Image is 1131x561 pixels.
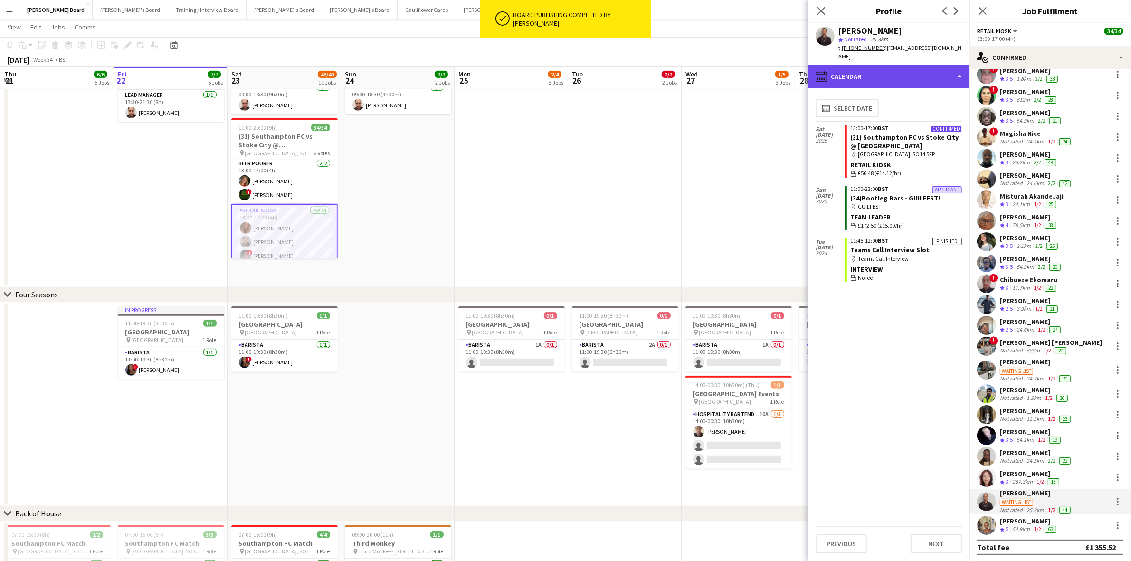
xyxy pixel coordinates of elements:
[203,336,217,343] span: 1 Role
[685,320,792,329] h3: [GEOGRAPHIC_DATA]
[969,46,1131,69] div: Confirmed
[133,364,138,370] span: !
[1059,457,1071,465] div: 22
[513,10,647,28] div: Board publishing completed by [PERSON_NAME].
[132,336,184,343] span: [GEOGRAPHIC_DATA]
[1006,75,1013,82] span: 3.5
[693,312,742,319] span: 11:00-19:30 (8h30m)
[851,246,930,254] a: Teams Call Interview Slot
[89,548,103,555] span: 1 Role
[1025,394,1043,402] div: 1.8km
[969,5,1131,17] h3: Job Fulfilment
[1034,159,1041,166] app-skills-label: 2/2
[208,79,223,86] div: 5 Jobs
[851,213,962,221] div: TEAM LEADER
[1000,358,1073,366] div: [PERSON_NAME]
[118,347,224,380] app-card-role: Barista1/111:00-19:30 (8h30m)![PERSON_NAME]
[458,70,471,78] span: Mon
[118,328,224,336] h3: [GEOGRAPHIC_DATA]
[1000,192,1064,200] div: Misturah AkandeJaji
[851,150,962,159] div: [GEOGRAPHIC_DATA], SO14 5FP
[1056,395,1068,402] div: 36
[685,340,792,372] app-card-role: Barista1A0/111:00-19:30 (8h30m)
[203,320,217,327] span: 1/1
[352,531,394,538] span: 09:00-20:00 (11h)
[4,539,111,548] h3: Southampton FC Match
[807,312,856,319] span: 11:00-19:30 (8h30m)
[799,306,905,372] app-job-card: 11:00-19:30 (8h30m)0/1[GEOGRAPHIC_DATA] [GEOGRAPHIC_DATA]1 RoleBarista2A0/111:00-19:30 (8h30m)
[1010,478,1035,486] div: 207.3km
[1000,150,1058,159] div: [PERSON_NAME]
[208,71,221,78] span: 7/7
[18,548,89,555] span: [GEOGRAPHIC_DATA], SO14 5FP
[51,23,65,31] span: Jobs
[816,534,867,553] button: Previous
[869,36,890,43] span: 25.3km
[1000,499,1033,506] div: Waiting list
[1006,221,1008,228] span: 4
[12,531,50,538] span: 07:00-15:00 (8h)
[1000,415,1025,423] div: Not rated
[458,340,565,372] app-card-role: Barista1A0/111:00-19:30 (8h30m)
[59,56,68,63] div: BST
[322,0,398,19] button: [PERSON_NAME]'s Board
[316,329,330,336] span: 1 Role
[1048,478,1059,485] div: 18
[1025,138,1046,145] div: 24.1km
[93,0,168,19] button: [PERSON_NAME]'s Board
[1104,28,1123,35] span: 34/34
[851,238,962,244] div: 11:45-12:00
[1035,305,1043,312] app-skills-label: 1/2
[1025,457,1046,465] div: 24.5km
[858,169,902,178] span: £56.48 (£14.12/hr)
[572,320,678,329] h3: [GEOGRAPHIC_DATA]
[71,21,100,33] a: Comms
[318,71,337,78] span: 48/49
[586,329,638,336] span: [GEOGRAPHIC_DATA]
[247,250,253,256] span: !
[118,306,224,380] app-job-card: In progress11:00-19:30 (8h30m)1/1[GEOGRAPHIC_DATA] [GEOGRAPHIC_DATA]1 RoleBarista1/111:00-19:30 (...
[231,70,242,78] span: Sat
[458,306,565,372] app-job-card: 11:00-19:30 (8h30m)0/1[GEOGRAPHIC_DATA] [GEOGRAPHIC_DATA]1 RoleBarista1A0/111:00-19:30 (8h30m)
[1059,416,1071,423] div: 23
[317,312,330,319] span: 1/1
[1038,263,1045,270] app-skills-label: 2/2
[816,99,879,117] button: Select date
[1045,285,1056,292] div: 22
[851,133,959,150] a: (31) Southampton FC vs Stoke City @ [GEOGRAPHIC_DATA]
[203,548,217,555] span: 1 Role
[851,265,962,274] div: Interview
[808,5,969,17] h3: Profile
[1010,525,1032,533] div: 54.9km
[1048,180,1055,187] app-skills-label: 2/2
[1059,180,1071,187] div: 42
[816,250,845,256] span: 2024
[771,312,784,319] span: 0/1
[989,127,998,136] span: !
[466,312,515,319] span: 11:00-19:30 (8h30m)
[125,320,175,327] span: 11:00-19:30 (8h30m)
[1038,326,1045,333] app-skills-label: 1/2
[231,158,338,204] app-card-role: BEER POURER2/213:00-17:00 (4h)[PERSON_NAME]![PERSON_NAME]
[1045,201,1056,208] div: 25
[231,306,338,372] div: 11:00-19:30 (8h30m)1/1[GEOGRAPHIC_DATA] [GEOGRAPHIC_DATA]1 RoleBarista1/111:00-19:30 (8h30m)![PER...
[657,329,671,336] span: 1 Role
[118,539,224,548] h3: Southampton FC Match
[1045,96,1056,104] div: 28
[851,186,962,192] div: 11:00-23:00
[239,312,288,319] span: 11:00-19:30 (8h30m)
[1000,129,1073,138] div: Mugisha Nice
[1015,263,1036,271] div: 54.9km
[231,320,338,329] h3: [GEOGRAPHIC_DATA]
[1000,506,1025,514] div: Not rated
[1000,67,1060,75] div: [PERSON_NAME]
[1000,213,1058,221] div: [PERSON_NAME]
[1044,347,1051,354] app-skills-label: 1/2
[1000,368,1033,375] div: Waiting list
[977,28,1019,35] button: Retail Kiosk
[684,75,698,86] span: 27
[851,125,962,131] div: 13:00-17:00
[1025,375,1046,382] div: 24.2km
[116,75,126,86] span: 22
[1049,117,1061,124] div: 21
